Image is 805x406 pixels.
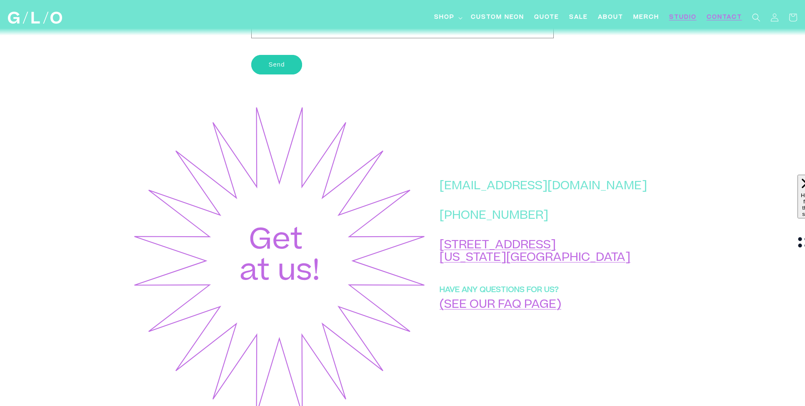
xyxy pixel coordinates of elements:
[466,8,529,27] a: Custom Neon
[633,13,659,22] span: Merch
[747,8,765,27] summary: Search
[593,8,628,27] a: About
[8,12,62,24] img: GLO Studio
[564,8,593,27] a: SALE
[707,13,742,22] span: Contact
[440,287,559,294] strong: HAVE ANY QUESTIONS FOR US?
[669,13,697,22] span: Studio
[534,13,559,22] span: Quote
[598,13,623,22] span: About
[702,8,747,27] a: Contact
[569,13,588,22] span: SALE
[251,55,302,74] button: Send
[440,300,561,311] a: (SEE OUR FAQ PAGE)
[628,8,664,27] a: Merch
[434,13,455,22] span: Shop
[664,8,702,27] a: Studio
[763,366,805,406] iframe: Chat Widget
[440,240,630,264] a: [STREET_ADDRESS][US_STATE][GEOGRAPHIC_DATA]
[471,13,524,22] span: Custom Neon
[440,210,647,223] p: [PHONE_NUMBER]
[5,9,65,27] a: GLO Studio
[440,181,647,193] p: [EMAIL_ADDRESS][DOMAIN_NAME]
[529,8,564,27] a: Quote
[429,8,466,27] summary: Shop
